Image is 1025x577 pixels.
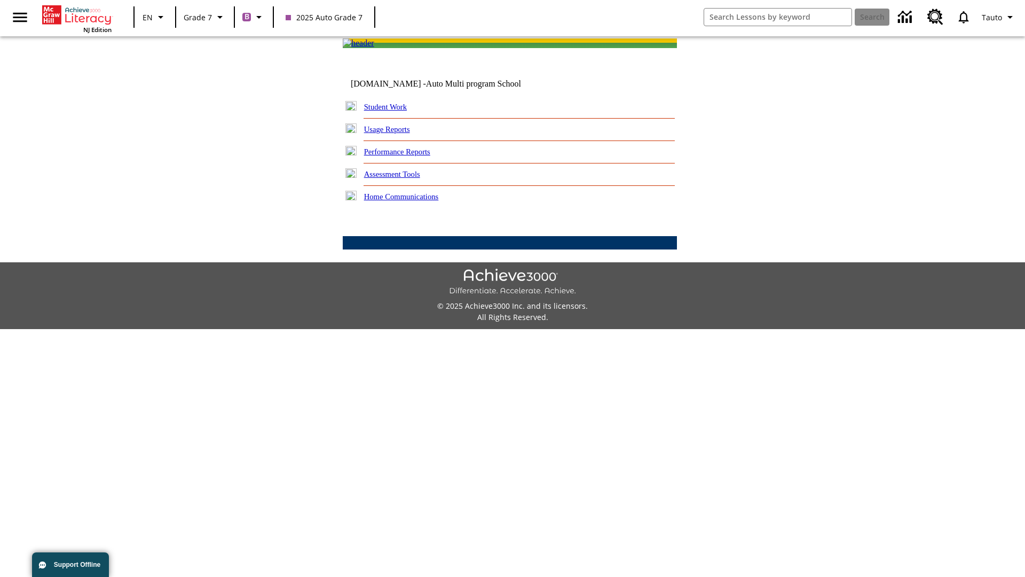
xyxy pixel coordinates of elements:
a: Data Center [892,3,921,32]
img: Achieve3000 Differentiate Accelerate Achieve [449,269,576,296]
img: plus.gif [345,168,357,178]
a: Notifications [950,3,977,31]
span: Tauto [982,12,1002,23]
a: Home Communications [364,192,439,201]
img: plus.gif [345,123,357,133]
nobr: Auto Multi program School [426,79,521,88]
button: Support Offline [32,552,109,577]
span: Support Offline [54,561,100,568]
img: header [343,38,374,48]
div: Home [42,3,112,34]
img: plus.gif [345,146,357,155]
button: Open side menu [4,2,36,33]
a: Performance Reports [364,147,430,156]
a: Usage Reports [364,125,410,134]
a: Resource Center, Will open in new tab [921,3,950,32]
button: Grade: Grade 7, Select a grade [179,7,231,27]
button: Language: EN, Select a language [138,7,172,27]
a: Assessment Tools [364,170,420,178]
td: [DOMAIN_NAME] - [351,79,547,89]
span: 2025 Auto Grade 7 [286,12,362,23]
span: NJ Edition [83,26,112,34]
span: EN [143,12,153,23]
img: plus.gif [345,191,357,200]
span: B [245,10,249,24]
button: Profile/Settings [977,7,1021,27]
input: search field [704,9,851,26]
button: Boost Class color is purple. Change class color [238,7,270,27]
a: Student Work [364,103,407,111]
span: Grade 7 [184,12,212,23]
img: plus.gif [345,101,357,111]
